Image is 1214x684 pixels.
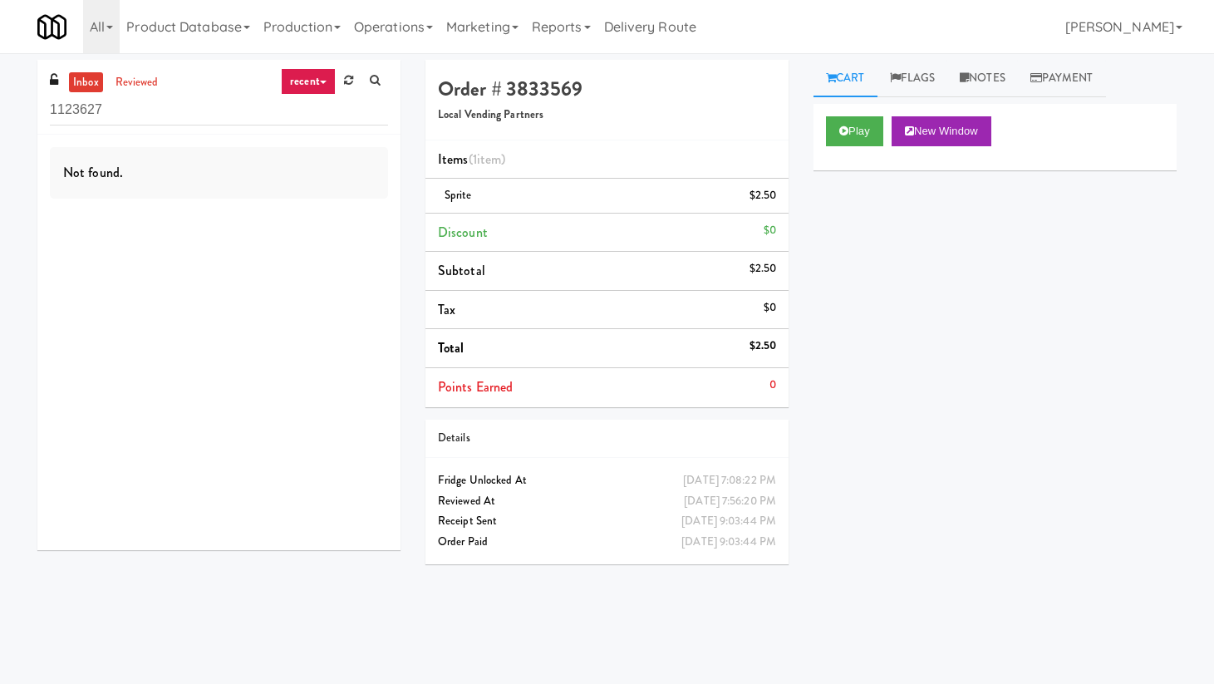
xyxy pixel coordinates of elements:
span: Items [438,150,505,169]
img: Micromart [37,12,66,42]
div: $0 [764,220,776,241]
h4: Order # 3833569 [438,78,776,100]
ng-pluralize: item [477,150,501,169]
div: Order Paid [438,532,776,553]
div: Receipt Sent [438,511,776,532]
span: Discount [438,223,488,242]
div: Fridge Unlocked At [438,470,776,491]
span: (1 ) [469,150,506,169]
a: Notes [947,60,1018,97]
a: reviewed [111,72,163,93]
div: $2.50 [750,185,777,206]
a: Payment [1018,60,1106,97]
div: Reviewed At [438,491,776,512]
span: Tax [438,300,455,319]
div: Details [438,428,776,449]
span: Total [438,338,464,357]
span: Subtotal [438,261,485,280]
a: recent [281,68,336,95]
span: Points Earned [438,377,513,396]
div: $0 [764,298,776,318]
div: [DATE] 7:56:20 PM [684,491,776,512]
h5: Local Vending Partners [438,109,776,121]
div: 0 [769,375,776,396]
button: New Window [892,116,991,146]
div: $2.50 [750,258,777,279]
span: Sprite [445,187,472,203]
input: Search vision orders [50,95,388,125]
div: [DATE] 7:08:22 PM [683,470,776,491]
div: $2.50 [750,336,777,357]
button: Play [826,116,883,146]
a: Flags [877,60,948,97]
span: Not found. [63,163,123,182]
div: [DATE] 9:03:44 PM [681,532,776,553]
a: inbox [69,72,103,93]
div: [DATE] 9:03:44 PM [681,511,776,532]
a: Cart [813,60,877,97]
